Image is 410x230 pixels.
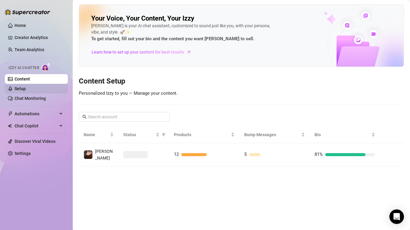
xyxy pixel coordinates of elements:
[91,36,254,41] strong: To get started, fill out your bio and the content you want [PERSON_NAME] to sell.
[15,109,58,119] span: Automations
[186,49,192,55] span: arrow-right
[162,133,165,136] span: filter
[161,130,167,139] span: filter
[15,86,26,91] a: Setup
[15,139,55,144] a: Discover Viral Videos
[244,152,247,157] span: 5
[79,90,178,96] span: Personalized Izzy to you — Manage your content.
[310,5,404,67] img: ai-chatter-content-library-cLFOSyPT.png
[118,126,169,143] th: Status
[15,77,30,81] a: Content
[8,124,12,128] img: Chat Copilot
[8,111,13,116] span: thunderbolt
[15,23,26,28] a: Home
[315,152,323,157] span: 81%
[15,47,44,52] a: Team Analytics
[15,33,63,42] a: Creator Analytics
[91,14,194,23] h2: Your Voice, Your Content, Your Izzy
[79,126,118,143] th: Name
[79,77,404,86] h3: Content Setup
[174,131,230,138] span: Products
[244,131,300,138] span: Bump Messages
[123,131,155,138] span: Status
[15,96,46,101] a: Chat Monitoring
[389,209,404,224] div: Open Intercom Messenger
[84,131,109,138] span: Name
[95,149,113,160] span: [PERSON_NAME]
[5,9,50,15] img: logo-BBDzfeDw.svg
[174,152,179,157] span: 12
[88,113,161,120] input: Search account
[169,126,239,143] th: Products
[315,131,370,138] span: Bio
[82,115,87,119] span: search
[91,23,273,43] div: [PERSON_NAME] is your AI chat assistant, customized to sound just like you, with your persona, vi...
[42,63,51,71] img: AI Chatter
[8,65,39,71] span: Izzy AI Chatter
[239,126,310,143] th: Bump Messages
[91,47,196,57] a: Learn how to set up your content for best results
[310,126,380,143] th: Bio
[15,151,31,156] a: Settings
[84,150,92,159] img: Sophie
[15,121,58,131] span: Chat Copilot
[92,49,184,55] span: Learn how to set up your content for best results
